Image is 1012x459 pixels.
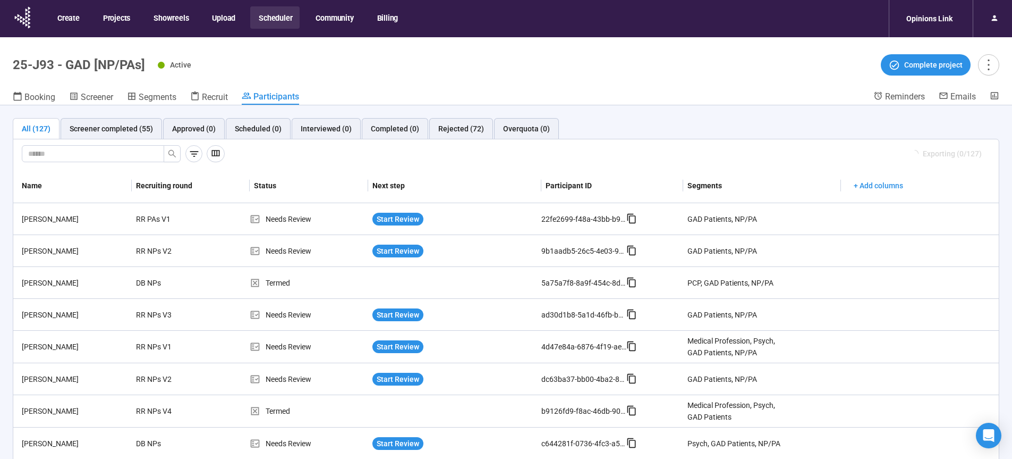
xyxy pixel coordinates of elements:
span: Participants [253,91,299,102]
div: Psych, GAD Patients, NP/PA [687,438,780,449]
span: Active [170,61,191,69]
button: search [164,145,181,162]
span: Complete project [904,59,963,71]
span: Segments [139,92,176,102]
a: Reminders [873,91,925,104]
span: Start Review [377,309,419,321]
div: RR NPs V3 [132,305,211,325]
span: Start Review [377,373,419,385]
div: RR NPs V2 [132,241,211,261]
button: Community [307,6,361,29]
button: Start Review [372,437,423,450]
div: 22fe2699-f48a-43bb-b9d8-752e2d2a5bc1 [541,213,626,225]
button: Start Review [372,213,423,226]
a: Booking [13,91,55,105]
div: Rejected (72) [438,123,484,135]
div: Medical Profession, Psych, GAD Patients, NP/PA [687,335,785,358]
div: Open Intercom Messenger [976,423,1001,448]
div: RR PAs V1 [132,209,211,229]
span: Screener [81,92,113,102]
span: Recruit [202,92,228,102]
div: RR NPs V1 [132,337,211,357]
div: GAD Patients, NP/PA [687,373,757,385]
th: Recruiting round [132,169,250,203]
div: All (127) [22,123,50,135]
div: [PERSON_NAME] [18,341,132,353]
a: Screener [69,91,113,105]
a: Segments [127,91,176,105]
span: Exporting (0/127) [923,148,982,160]
div: [PERSON_NAME] [18,213,132,225]
span: Booking [24,92,55,102]
div: [PERSON_NAME] [18,277,132,289]
button: Showreels [145,6,196,29]
div: PCP, GAD Patients, NP/PA [687,277,773,289]
div: dc63ba37-bb00-4ba2-8598-54245c85e5d2 [541,373,626,385]
a: Recruit [190,91,228,105]
div: DB NPs [132,433,211,454]
div: Overquota (0) [503,123,550,135]
div: Interviewed (0) [301,123,352,135]
button: Scheduler [250,6,300,29]
div: GAD Patients, NP/PA [687,213,757,225]
div: [PERSON_NAME] [18,309,132,321]
button: Projects [95,6,138,29]
div: RR NPs V2 [132,369,211,389]
button: Exporting (0/127) [903,145,990,162]
div: [PERSON_NAME] [18,438,132,449]
th: Participant ID [541,169,683,203]
div: Screener completed (55) [70,123,153,135]
div: Needs Review [250,373,368,385]
div: [PERSON_NAME] [18,373,132,385]
div: ad30d1b8-5a1d-46fb-bae0-427b424b51bd [541,309,626,321]
div: [PERSON_NAME] [18,245,132,257]
div: DB NPs [132,273,211,293]
span: Start Review [377,245,419,257]
div: 9b1aadb5-26c5-4e03-984f-1e3fbe44184f [541,245,626,257]
div: Scheduled (0) [235,123,282,135]
button: Start Review [372,308,423,321]
a: Participants [242,91,299,105]
button: Upload [203,6,243,29]
a: Emails [939,91,976,104]
div: c644281f-0736-4fc3-a564-fb690afa270e [541,438,626,449]
div: Needs Review [250,341,368,353]
div: Opinions Link [900,9,959,29]
span: Start Review [377,213,419,225]
span: search [168,149,176,158]
div: Needs Review [250,213,368,225]
span: more [981,57,996,72]
th: Segments [683,169,841,203]
div: Needs Review [250,245,368,257]
div: [PERSON_NAME] [18,405,132,417]
div: 5a75a7f8-8a9f-454c-8d50-24a429a0bea6 [541,277,626,289]
span: Reminders [885,91,925,102]
th: Name [13,169,132,203]
div: Needs Review [250,438,368,449]
div: b9126fd9-f8ac-46db-90ed-3f46c71bce42 [541,405,626,417]
span: Start Review [377,341,419,353]
div: RR NPs V4 [132,401,211,421]
div: Termed [250,277,368,289]
div: GAD Patients, NP/PA [687,309,757,321]
div: GAD Patients, NP/PA [687,245,757,257]
button: Complete project [881,54,971,76]
button: Start Review [372,373,423,386]
th: Next step [368,169,541,203]
div: Termed [250,405,368,417]
h1: 25-J93 - GAD [NP/PAs] [13,57,145,72]
button: Create [49,6,87,29]
div: Medical Profession, Psych, GAD Patients [687,399,785,423]
button: Start Review [372,340,423,353]
span: Emails [950,91,976,102]
button: + Add columns [845,177,912,194]
th: Status [250,169,368,203]
button: more [978,54,999,76]
span: Start Review [377,438,419,449]
button: Start Review [372,245,423,257]
span: + Add columns [854,180,903,191]
div: Approved (0) [172,123,216,135]
div: 4d47e84a-6876-4f19-ae64-5b7e43c899cd [541,341,626,353]
button: Billing [369,6,406,29]
div: Needs Review [250,309,368,321]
